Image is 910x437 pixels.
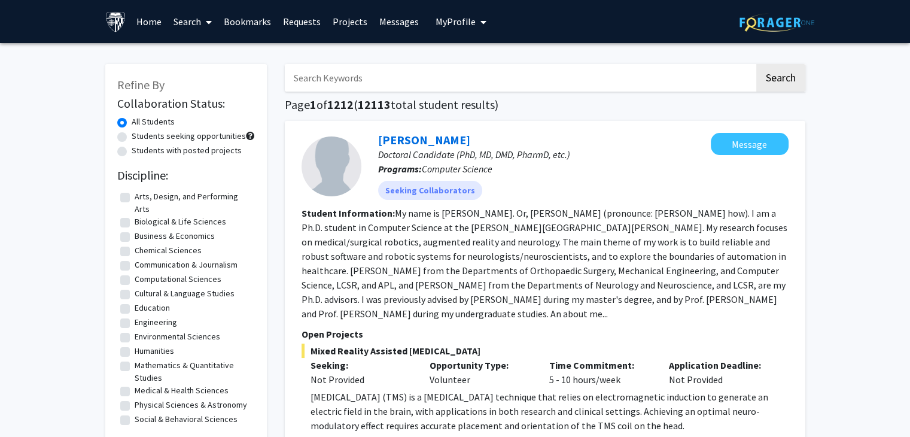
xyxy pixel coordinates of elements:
[135,345,174,357] label: Humanities
[135,244,202,257] label: Chemical Sciences
[436,16,476,28] span: My Profile
[135,273,221,286] label: Computational Sciences
[135,302,170,314] label: Education
[132,144,242,157] label: Students with posted projects
[422,163,492,175] span: Computer Science
[378,181,482,200] mat-chip: Seeking Collaborators
[285,64,754,92] input: Search Keywords
[135,413,238,426] label: Social & Behavioral Sciences
[285,98,805,112] h1: Page of ( total student results)
[117,77,165,92] span: Refine By
[135,359,252,384] label: Mathematics & Quantitative Studies
[378,148,570,160] span: Doctoral Candidate (PhD, MD, DMD, PharmD, etc.)
[756,64,805,92] button: Search
[168,1,218,43] a: Search
[430,358,531,372] p: Opportunity Type:
[302,328,363,340] span: Open Projects
[130,1,168,43] a: Home
[135,330,220,343] label: Environmental Sciences
[302,207,787,320] fg-read-more: My name is [PERSON_NAME]. Or, [PERSON_NAME] (pronounce: [PERSON_NAME] how). I am a Ph.D. student ...
[711,133,789,155] button: Message Yihao Liu
[327,97,354,112] span: 1212
[135,230,215,242] label: Business & Economics
[421,358,540,387] div: Volunteer
[105,11,126,32] img: Johns Hopkins University Logo
[540,358,660,387] div: 5 - 10 hours/week
[135,216,226,228] label: Biological & Life Sciences
[311,358,412,372] p: Seeking:
[660,358,780,387] div: Not Provided
[135,384,229,397] label: Medical & Health Sciences
[117,168,255,183] h2: Discipline:
[135,190,252,216] label: Arts, Design, and Performing Arts
[132,130,246,142] label: Students seeking opportunities
[310,97,316,112] span: 1
[117,96,255,111] h2: Collaboration Status:
[378,132,470,147] a: [PERSON_NAME]
[132,116,175,128] label: All Students
[669,358,771,372] p: Application Deadline:
[311,372,412,387] div: Not Provided
[135,399,247,411] label: Physical Sciences & Astronomy
[739,13,814,32] img: ForagerOne Logo
[373,1,425,43] a: Messages
[327,1,373,43] a: Projects
[311,391,768,432] span: [MEDICAL_DATA] (TMS) is a [MEDICAL_DATA] technique that relies on electromagnetic induction to ge...
[135,259,238,271] label: Communication & Journalism
[277,1,327,43] a: Requests
[135,316,177,329] label: Engineering
[302,344,789,358] span: Mixed Reality Assisted [MEDICAL_DATA]
[378,163,422,175] b: Programs:
[9,383,51,428] iframe: Chat
[302,207,395,219] b: Student Information:
[358,97,391,112] span: 12113
[218,1,277,43] a: Bookmarks
[135,287,235,300] label: Cultural & Language Studies
[549,358,651,372] p: Time Commitment:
